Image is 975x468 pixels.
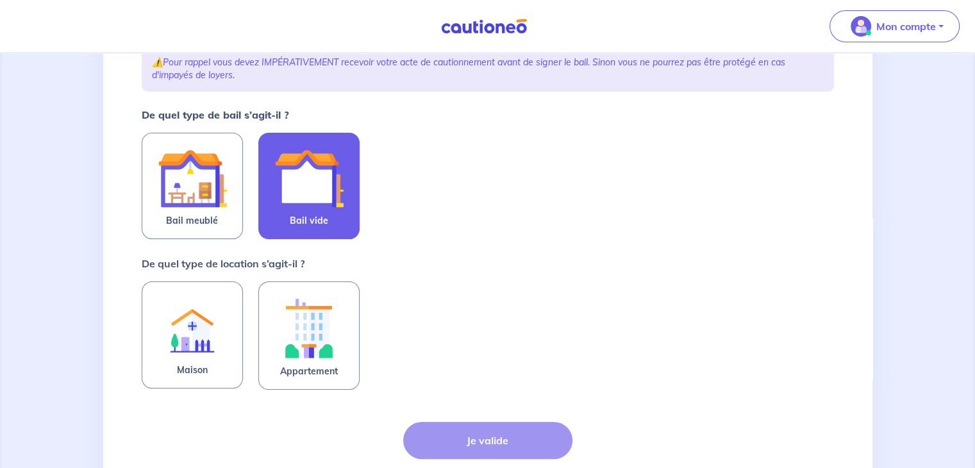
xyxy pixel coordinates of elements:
[142,108,289,121] strong: De quel type de bail s’agit-il ?
[436,19,532,35] img: Cautioneo
[274,144,344,213] img: illu_empty_lease.svg
[166,213,218,228] span: Bail meublé
[280,364,338,379] span: Appartement
[158,292,227,362] img: illu_rent.svg
[152,56,824,81] p: ⚠️
[142,256,304,271] p: De quel type de location s’agit-il ?
[876,19,936,34] p: Mon compte
[152,56,785,81] em: Pour rappel vous devez IMPÉRATIVEMENT recevoir votre acte de cautionnement avant de signer le bai...
[851,16,871,37] img: illu_account_valid_menu.svg
[829,10,960,42] button: illu_account_valid_menu.svgMon compte
[177,362,208,378] span: Maison
[290,213,328,228] span: Bail vide
[158,144,227,213] img: illu_furnished_lease.svg
[274,292,344,364] img: illu_apartment.svg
